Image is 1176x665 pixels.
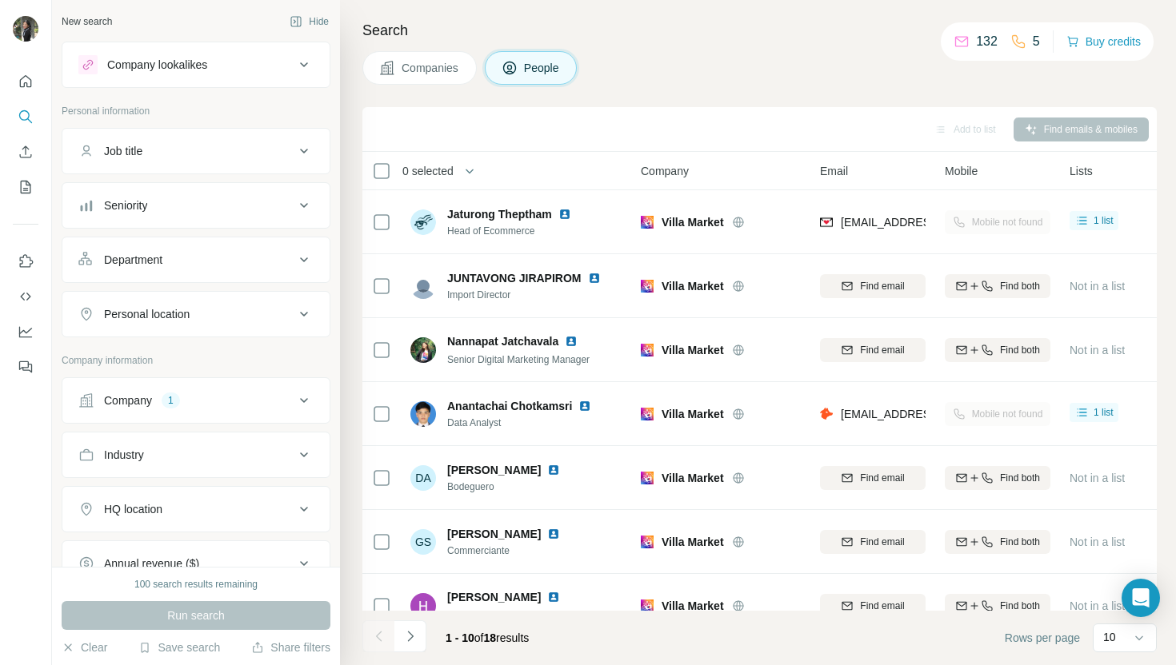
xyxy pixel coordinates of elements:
div: Department [104,252,162,268]
span: [EMAIL_ADDRESS][DOMAIN_NAME] [841,408,1030,420]
img: Avatar [410,593,436,619]
span: Find email [860,279,904,293]
span: Company [641,163,689,179]
button: Save search [138,639,220,655]
img: Logo of Villa Market [641,216,654,229]
img: LinkedIn logo [578,400,591,412]
span: Not in a list [1070,280,1125,293]
img: LinkedIn logo [565,335,578,348]
span: [PERSON_NAME] [447,589,541,605]
span: Villa Market [662,534,724,550]
img: LinkedIn logo [588,272,601,285]
span: Not in a list [1070,472,1125,484]
span: Jaturong Theptham [447,206,552,222]
span: Email [820,163,848,179]
span: 0 selected [402,163,454,179]
div: Job title [104,143,142,159]
button: Feedback [13,352,38,381]
span: Nannapat Jatchavala [447,333,558,349]
span: Bodeguero [447,480,579,494]
span: Senior Digital Marketing Manager [447,354,590,365]
span: Villa Market [662,278,724,294]
span: Villa Market [662,214,724,230]
h4: Search [362,19,1157,42]
span: Lists [1070,163,1093,179]
span: Find both [1000,343,1040,357]
button: Clear [62,639,107,655]
span: Not in a list [1070,536,1125,548]
button: Find both [945,338,1050,362]
button: Find both [945,466,1050,490]
img: LinkedIn logo [547,591,560,603]
span: 1 list [1094,213,1114,228]
span: 18 [484,631,497,644]
button: Find email [820,274,926,298]
span: [PERSON_NAME] [447,462,541,478]
button: Job title [62,132,330,170]
button: Seniority [62,186,330,225]
img: Logo of Villa Market [641,472,654,484]
span: Villa Market [662,406,724,422]
span: Mobile [945,163,978,179]
button: Annual revenue ($) [62,544,330,583]
div: GS [410,529,436,555]
button: Find both [945,530,1050,554]
img: Logo of Villa Market [641,280,654,293]
button: Use Surfe on LinkedIn [13,247,38,276]
span: Commerciante [447,544,579,558]
div: Seniority [104,197,147,213]
img: Avatar [410,209,436,235]
button: My lists [13,173,38,201]
span: Find both [1000,471,1040,485]
img: Avatar [410,273,436,299]
span: Find both [1000,279,1040,293]
img: Logo of Villa Market [641,599,654,612]
span: Anantachai Chotkamsri [447,400,572,412]
button: Find email [820,594,926,618]
p: 5 [1033,32,1040,51]
span: [EMAIL_ADDRESS][DOMAIN_NAME] [841,216,1030,229]
span: Find email [860,343,904,357]
button: Company1 [62,381,330,420]
img: LinkedIn logo [547,464,560,476]
span: Find both [1000,535,1040,549]
img: provider findymail logo [820,214,833,230]
button: Buy credits [1066,30,1141,53]
button: Search [13,102,38,131]
span: Rows per page [1005,630,1080,646]
span: Find email [860,599,904,613]
span: People [524,60,561,76]
img: Logo of Villa Market [641,408,654,420]
img: provider hunter logo [820,406,833,422]
button: Find both [945,594,1050,618]
span: Head of Ecommerce [447,224,590,238]
span: Human Resources Administrator [447,610,586,621]
button: Find email [820,530,926,554]
img: Logo of Villa Market [641,536,654,548]
div: HQ location [104,501,162,517]
button: Industry [62,436,330,474]
p: Personal information [62,104,330,118]
img: LinkedIn logo [558,208,571,221]
span: Villa Market [662,342,724,358]
img: Avatar [410,337,436,363]
button: Personal location [62,295,330,333]
span: Villa Market [662,598,724,614]
button: Navigate to next page [394,620,426,652]
img: Avatar [410,401,436,427]
div: New search [62,14,112,29]
button: Hide [278,10,340,34]
div: Annual revenue ($) [104,555,199,571]
span: results [446,631,529,644]
span: 1 - 10 [446,631,474,644]
span: Find email [860,471,904,485]
img: LinkedIn logo [547,528,560,540]
button: Dashboard [13,317,38,346]
img: Logo of Villa Market [641,344,654,356]
div: Industry [104,447,144,463]
button: Find both [945,274,1050,298]
img: Avatar [13,16,38,42]
span: Not in a list [1070,344,1125,356]
button: Company lookalikes [62,46,330,84]
div: Open Intercom Messenger [1122,579,1160,617]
